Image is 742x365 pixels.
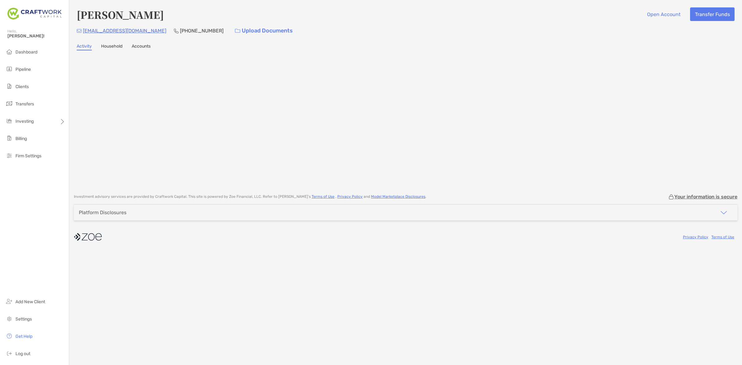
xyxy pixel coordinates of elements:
span: Investing [15,119,34,124]
a: Privacy Policy [683,235,708,239]
img: logout icon [6,350,13,357]
a: Model Marketplace Disclosures [371,194,425,199]
span: Billing [15,136,27,141]
span: Pipeline [15,67,31,72]
span: Log out [15,351,30,356]
a: Privacy Policy [337,194,363,199]
img: Phone Icon [174,28,179,33]
a: Upload Documents [231,24,297,37]
a: Activity [77,44,92,50]
span: Get Help [15,334,32,339]
a: Terms of Use [711,235,734,239]
img: button icon [235,29,240,33]
img: clients icon [6,83,13,90]
a: Household [101,44,122,50]
a: Terms of Use [312,194,335,199]
span: Firm Settings [15,153,41,159]
p: [EMAIL_ADDRESS][DOMAIN_NAME] [83,27,166,35]
span: Transfers [15,101,34,107]
p: Your information is secure [674,194,737,200]
img: billing icon [6,134,13,142]
img: company logo [74,230,102,244]
button: Transfer Funds [690,7,735,21]
img: add_new_client icon [6,298,13,305]
a: Accounts [132,44,151,50]
img: pipeline icon [6,65,13,73]
img: firm-settings icon [6,152,13,159]
h4: [PERSON_NAME] [77,7,164,22]
img: Zoe Logo [7,2,62,25]
img: investing icon [6,117,13,125]
span: Dashboard [15,49,37,55]
img: icon arrow [720,209,727,216]
p: Investment advisory services are provided by Craftwork Capital . This site is powered by Zoe Fina... [74,194,426,199]
div: Platform Disclosures [79,210,126,215]
img: get-help icon [6,332,13,340]
span: Clients [15,84,29,89]
img: settings icon [6,315,13,322]
img: transfers icon [6,100,13,107]
button: Open Account [642,7,685,21]
p: [PHONE_NUMBER] [180,27,224,35]
span: [PERSON_NAME]! [7,33,65,39]
span: Settings [15,316,32,322]
span: Add New Client [15,299,45,304]
img: Email Icon [77,29,82,33]
img: dashboard icon [6,48,13,55]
